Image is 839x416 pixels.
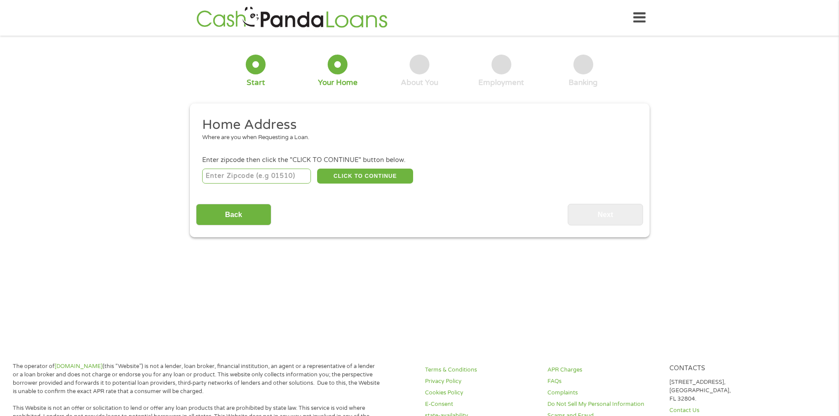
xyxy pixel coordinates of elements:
a: Privacy Policy [425,377,537,386]
div: Start [247,78,265,88]
a: FAQs [547,377,659,386]
p: [STREET_ADDRESS], [GEOGRAPHIC_DATA], FL 32804. [669,378,781,403]
p: The operator of (this “Website”) is not a lender, loan broker, financial institution, an agent or... [13,362,380,396]
div: Employment [478,78,524,88]
input: Back [196,204,271,225]
a: E-Consent [425,400,537,409]
button: CLICK TO CONTINUE [317,169,413,184]
div: Where are you when Requesting a Loan. [202,133,630,142]
a: Do Not Sell My Personal Information [547,400,659,409]
div: Enter zipcode then click the "CLICK TO CONTINUE" button below. [202,155,636,165]
h4: Contacts [669,364,781,373]
div: Banking [569,78,598,88]
a: Complaints [547,389,659,397]
div: About You [401,78,438,88]
img: GetLoanNow Logo [194,5,390,30]
a: APR Charges [547,366,659,374]
a: [DOMAIN_NAME] [55,363,103,370]
a: Terms & Conditions [425,366,537,374]
input: Next [568,204,643,225]
h2: Home Address [202,116,630,134]
input: Enter Zipcode (e.g 01510) [202,169,311,184]
a: Cookies Policy [425,389,537,397]
div: Your Home [318,78,358,88]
